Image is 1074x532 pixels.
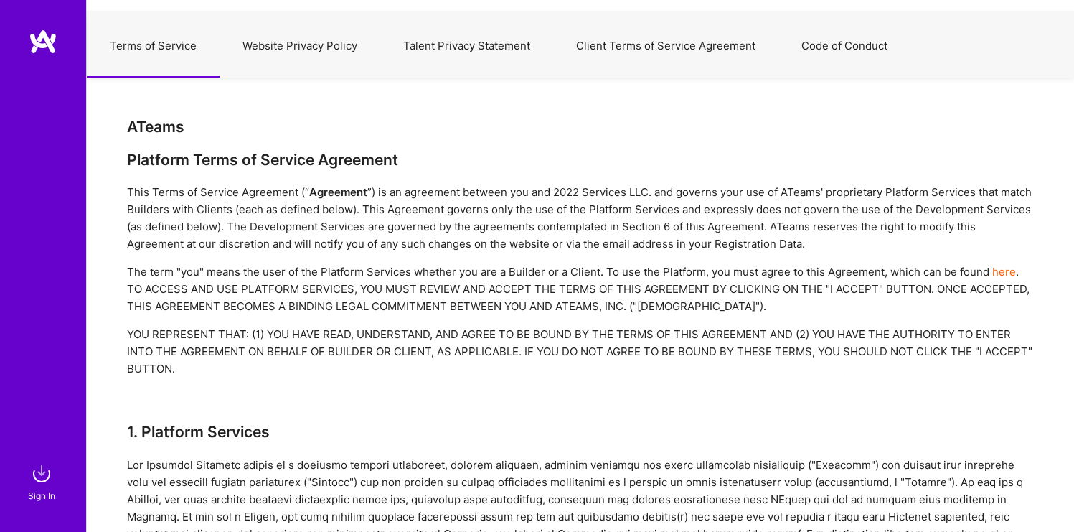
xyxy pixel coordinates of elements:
h3: 1. Platform Services [127,423,1034,441]
a: sign inSign In [30,459,56,503]
img: logo [29,29,57,55]
button: Talent Privacy Statement [380,14,553,78]
div: ATeams [127,118,1034,136]
div: The term "you" means the user of the Platform Services whether you are a Builder or a Client. To ... [127,263,1034,315]
strong: Agreement [309,185,367,199]
button: Code of Conduct [778,14,910,78]
button: Website Privacy Policy [220,14,380,78]
img: sign in [27,459,56,488]
div: Platform Terms of Service Agreement [127,151,1034,169]
div: YOU REPRESENT THAT: (1) YOU HAVE READ, UNDERSTAND, AND AGREE TO BE BOUND BY THE TERMS OF THIS AGR... [127,326,1034,378]
a: here [992,265,1016,279]
button: Client Terms of Service Agreement [553,14,778,78]
button: Terms of Service [87,14,220,78]
div: Sign In [28,488,55,503]
div: This Terms of Service Agreement (“ ”) is an agreement between you and 2022 Services LLC. and gove... [127,184,1034,253]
